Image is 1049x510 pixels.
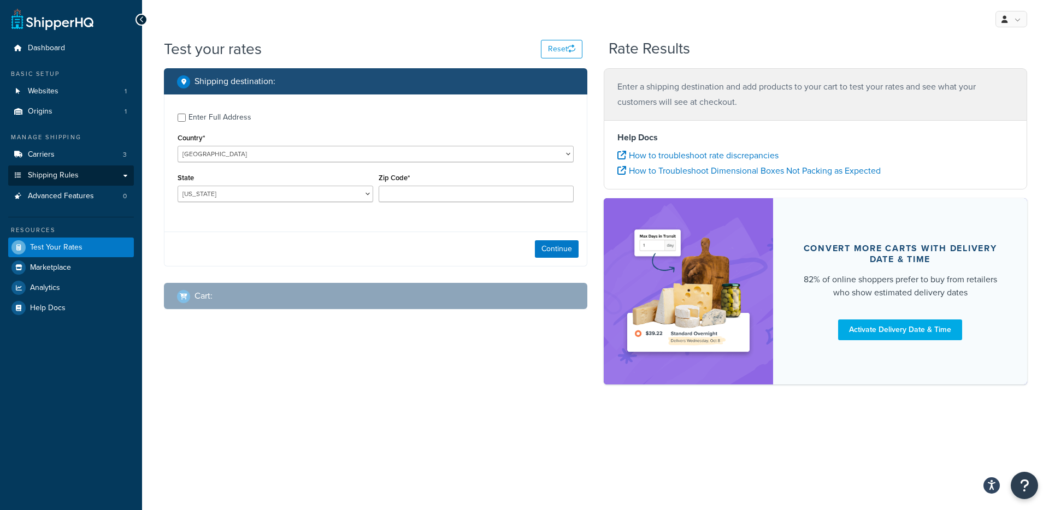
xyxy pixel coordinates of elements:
a: Origins1 [8,102,134,122]
label: Zip Code* [379,174,410,182]
li: Websites [8,81,134,102]
li: Advanced Features [8,186,134,206]
span: Shipping Rules [28,171,79,180]
div: Enter Full Address [188,110,251,125]
label: State [178,174,194,182]
button: Reset [541,40,582,58]
div: Convert more carts with delivery date & time [799,243,1001,265]
span: 1 [125,87,127,96]
span: Marketplace [30,263,71,272]
a: Activate Delivery Date & Time [838,319,962,340]
span: 0 [123,192,127,201]
span: Origins [28,107,52,116]
a: Dashboard [8,38,134,58]
div: Manage Shipping [8,133,134,142]
button: Continue [535,240,579,258]
div: 82% of online shoppers prefer to buy from retailers who show estimated delivery dates [799,273,1001,299]
a: Help Docs [8,298,134,318]
span: 3 [123,150,127,159]
div: Resources [8,226,134,235]
a: Advanced Features0 [8,186,134,206]
input: Enter Full Address [178,114,186,122]
span: Advanced Features [28,192,94,201]
a: Carriers3 [8,145,134,165]
div: Basic Setup [8,69,134,79]
a: Websites1 [8,81,134,102]
li: Origins [8,102,134,122]
a: Shipping Rules [8,165,134,186]
h1: Test your rates [164,38,262,60]
a: Test Your Rates [8,238,134,257]
button: Open Resource Center [1011,472,1038,499]
a: How to Troubleshoot Dimensional Boxes Not Packing as Expected [617,164,881,177]
a: How to troubleshoot rate discrepancies [617,149,779,162]
h2: Cart : [195,291,213,301]
li: Carriers [8,145,134,165]
h2: Shipping destination : [195,76,275,86]
span: Dashboard [28,44,65,53]
a: Marketplace [8,258,134,277]
a: Analytics [8,278,134,298]
p: Enter a shipping destination and add products to your cart to test your rates and see what your c... [617,79,1013,110]
h4: Help Docs [617,131,1013,144]
span: Analytics [30,283,60,293]
img: feature-image-ddt-36eae7f7280da8017bfb280eaccd9c446f90b1fe08728e4019434db127062ab4.png [620,215,757,368]
span: Carriers [28,150,55,159]
span: 1 [125,107,127,116]
h2: Rate Results [609,40,690,57]
span: Help Docs [30,304,66,313]
label: Country* [178,134,205,142]
span: Test Your Rates [30,243,82,252]
span: Websites [28,87,58,96]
